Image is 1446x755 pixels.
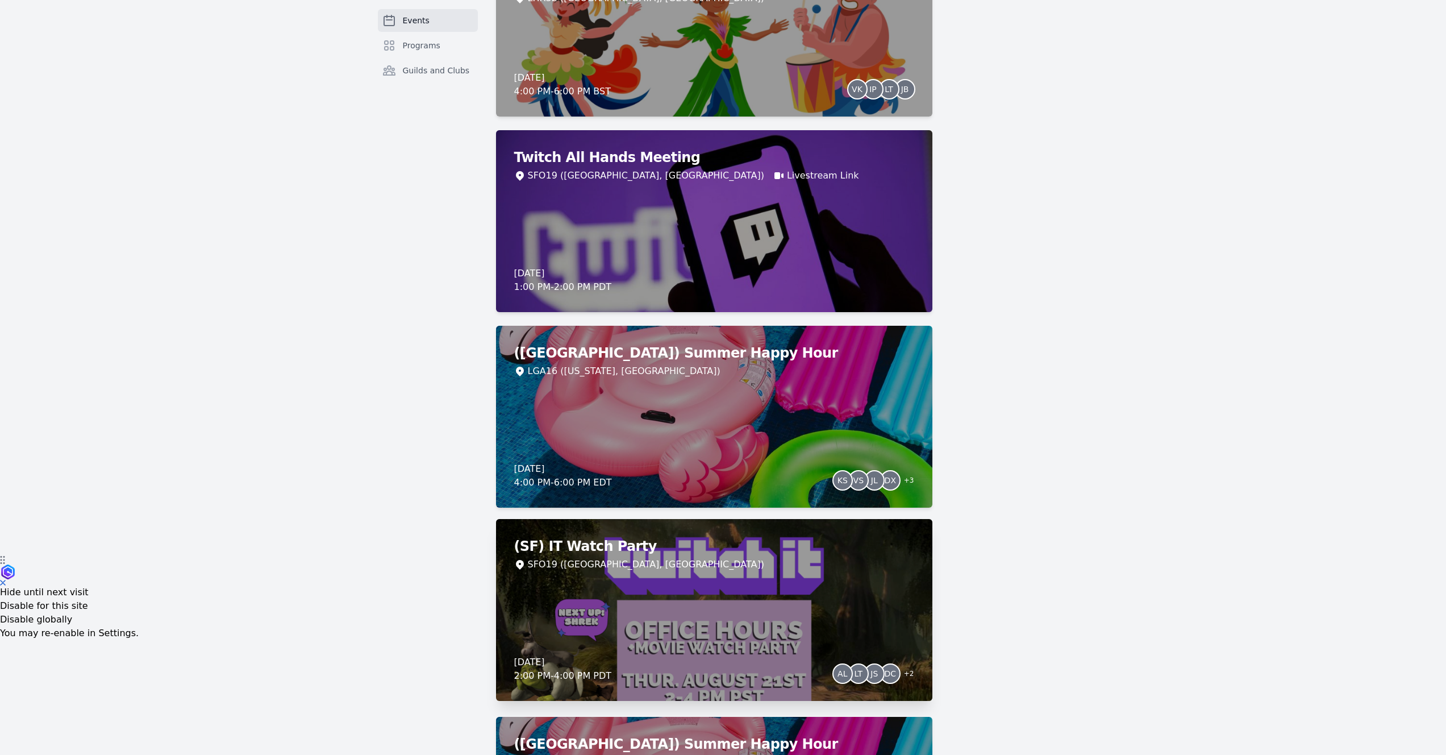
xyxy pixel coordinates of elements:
[514,462,612,489] div: [DATE] 4:00 PM - 6:00 PM EDT
[514,148,914,167] h2: Twitch All Hands Meeting
[871,476,878,484] span: JL
[496,519,932,701] a: (SF) IT Watch PartySFO19 ([GEOGRAPHIC_DATA], [GEOGRAPHIC_DATA])[DATE]2:00 PM-4:00 PM PDTALLTJSDC+2
[853,476,864,484] span: VS
[403,15,430,26] span: Events
[870,670,878,678] span: JS
[496,130,932,312] a: Twitch All Hands MeetingSFO19 ([GEOGRAPHIC_DATA], [GEOGRAPHIC_DATA])Livestream Link[DATE]1:00 PM-...
[403,65,470,76] span: Guilds and Clubs
[897,667,914,683] span: + 2
[378,34,478,57] a: Programs
[869,85,877,93] span: IP
[837,670,847,678] span: AL
[885,476,896,484] span: DX
[885,85,893,93] span: LT
[378,59,478,82] a: Guilds and Clubs
[514,71,611,98] div: [DATE] 4:00 PM - 6:00 PM BST
[852,85,862,93] span: VK
[528,558,764,571] div: SFO19 ([GEOGRAPHIC_DATA], [GEOGRAPHIC_DATA])
[514,735,914,753] h2: ([GEOGRAPHIC_DATA]) Summer Happy Hour
[514,537,914,555] h2: (SF) IT Watch Party
[897,474,914,489] span: + 3
[901,85,909,93] span: JB
[378,9,478,100] nav: Sidebar
[528,169,764,182] div: SFO19 ([GEOGRAPHIC_DATA], [GEOGRAPHIC_DATA])
[514,344,914,362] h2: ([GEOGRAPHIC_DATA]) Summer Happy Hour
[787,169,859,182] a: Livestream Link
[885,670,897,678] span: DC
[855,670,862,678] span: LT
[514,267,612,294] div: [DATE] 1:00 PM - 2:00 PM PDT
[528,364,720,378] div: LGA16 ([US_STATE], [GEOGRAPHIC_DATA])
[514,656,612,683] div: [DATE] 2:00 PM - 4:00 PM PDT
[378,9,478,32] a: Events
[837,476,848,484] span: KS
[403,40,440,51] span: Programs
[496,326,932,508] a: ([GEOGRAPHIC_DATA]) Summer Happy HourLGA16 ([US_STATE], [GEOGRAPHIC_DATA])[DATE]4:00 PM-6:00 PM E...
